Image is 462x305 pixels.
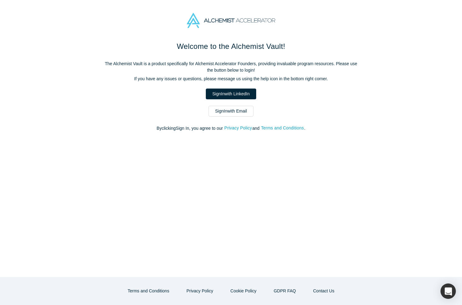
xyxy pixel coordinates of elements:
[224,125,252,132] button: Privacy Policy
[267,286,302,296] a: GDPR FAQ
[187,13,275,28] img: Alchemist Accelerator Logo
[102,41,360,52] h1: Welcome to the Alchemist Vault!
[307,286,341,296] button: Contact Us
[102,61,360,73] p: The Alchemist Vault is a product specifically for Alchemist Accelerator Founders, providing inval...
[209,106,253,117] a: SignInwith Email
[180,286,220,296] button: Privacy Policy
[224,286,263,296] button: Cookie Policy
[121,286,176,296] button: Terms and Conditions
[206,89,256,99] a: SignInwith LinkedIn
[102,76,360,82] p: If you have any issues or questions, please message us using the help icon in the bottom right co...
[102,125,360,132] p: By clicking Sign In , you agree to our and .
[261,125,304,132] button: Terms and Conditions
